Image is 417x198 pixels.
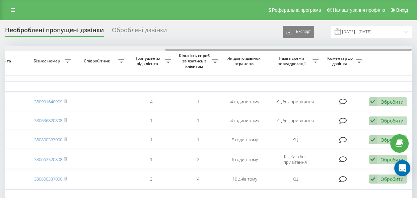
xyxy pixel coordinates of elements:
[268,112,322,130] td: КЦ без привітання
[128,150,175,169] td: 1
[178,53,212,69] span: Кількість спроб зв'язатись з клієнтом
[380,137,404,143] div: Обробити
[77,58,118,64] span: Співробітник
[272,7,321,13] span: Реферальна програма
[112,27,167,37] div: Оброблені дзвінки
[175,170,221,188] td: 4
[221,112,268,130] td: 4 години тому
[175,131,221,149] td: 1
[221,131,268,149] td: 5 годин тому
[175,150,221,169] td: 2
[221,150,268,169] td: 6 годин тому
[128,112,175,130] td: 1
[30,58,65,64] span: Бізнес номер
[34,156,62,162] a: 380662320808
[34,137,62,143] a: 380800337000
[283,26,314,38] button: Експорт
[272,56,312,66] span: Назва схеми переадресації
[380,176,404,182] div: Обробити
[34,117,62,123] a: 380636820808
[175,93,221,111] td: 1
[128,170,175,188] td: 3
[325,56,356,66] span: Коментар до дзвінка
[268,131,322,149] td: КЦ
[131,56,165,66] span: Пропущених від клієнта
[175,112,221,130] td: 1
[227,56,263,66] span: Як довго дзвінок втрачено
[128,131,175,149] td: 1
[34,176,62,182] a: 380800337000
[5,27,104,37] div: Необроблені пропущені дзвінки
[221,170,268,188] td: 10 днів тому
[380,99,404,105] div: Обробити
[268,170,322,188] td: КЦ
[221,93,268,111] td: 4 години тому
[394,160,410,176] div: Open Intercom Messenger
[128,93,175,111] td: 4
[333,7,385,13] span: Налаштування профілю
[380,117,404,124] div: Обробити
[396,7,408,13] span: Вихід
[34,99,62,105] a: 380991640909
[268,150,322,169] td: КЦ Київ без привітання
[268,93,322,111] td: КЦ без привітання
[380,156,404,163] div: Обробити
